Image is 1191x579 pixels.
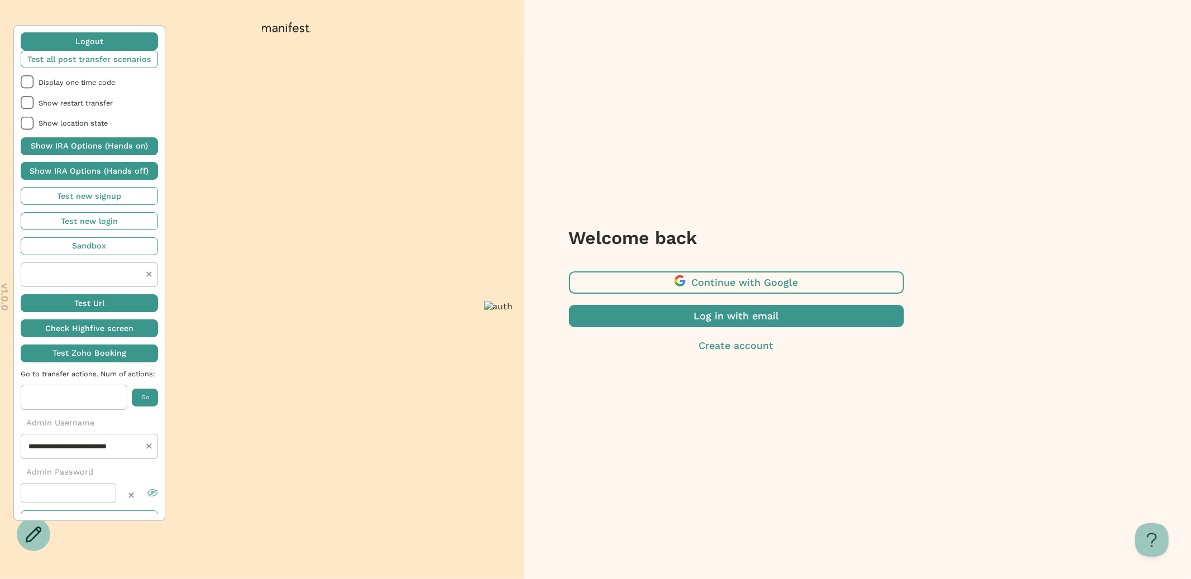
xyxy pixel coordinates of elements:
button: Test new login [21,212,158,230]
li: Show location state [21,117,158,130]
iframe: Toggle Customer Support [1135,523,1169,557]
button: Go [132,389,158,406]
button: Continue with Google [569,271,904,294]
button: Check Highfive screen [21,319,158,337]
button: Test Url [21,294,158,312]
span: Display one time code [39,78,158,87]
button: Test Zoho Booking [21,344,158,362]
button: Create account [569,338,904,353]
span: Go to transfer actions. Num of actions: [21,370,158,378]
button: Show IRA Options (Hands off) [21,162,158,180]
button: Show IRA Options (Hands on) [21,137,158,155]
button: Sandbox [21,237,158,255]
p: Admin Password [21,466,158,478]
li: Display one time code [21,75,158,89]
button: Logout [21,32,158,50]
button: Test all post transfer scenarios [21,50,158,68]
img: auth [484,301,513,312]
span: Show restart transfer [39,99,158,107]
button: Test new signup [21,187,158,205]
li: Show restart transfer [21,96,158,109]
p: Admin Username [21,417,158,429]
button: Log in with email [569,305,904,327]
span: Show location state [39,119,158,127]
h3: Welcome back [569,227,904,249]
button: Test all post transfer scenarios [21,510,158,528]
